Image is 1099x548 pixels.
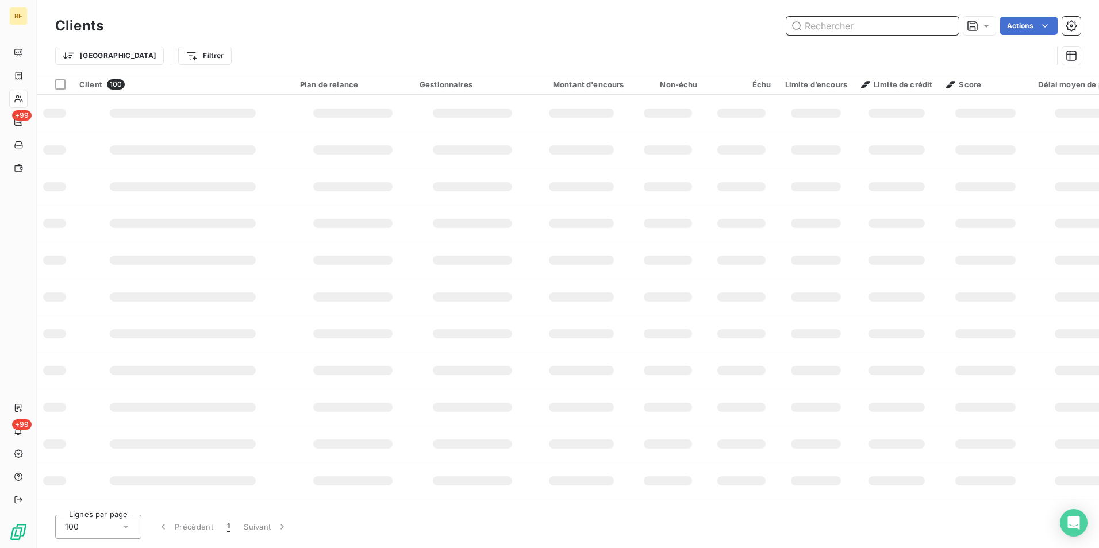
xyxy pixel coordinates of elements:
button: [GEOGRAPHIC_DATA] [55,47,164,65]
span: Client [79,80,102,89]
div: Gestionnaires [420,80,525,89]
span: +99 [12,110,32,121]
div: Non-échu [638,80,698,89]
button: Précédent [151,515,220,539]
button: Filtrer [178,47,231,65]
span: 1 [227,521,230,532]
h3: Clients [55,16,103,36]
span: 100 [107,79,125,90]
div: Plan de relance [300,80,406,89]
span: +99 [12,419,32,430]
div: BF [9,7,28,25]
span: Score [946,80,981,89]
div: Open Intercom Messenger [1060,509,1088,537]
span: 100 [65,521,79,532]
div: Montant d'encours [539,80,624,89]
span: Limite de crédit [861,80,932,89]
div: Échu [712,80,771,89]
div: Limite d’encours [785,80,847,89]
img: Logo LeanPay [9,523,28,541]
button: Actions [1000,17,1058,35]
button: Suivant [237,515,295,539]
input: Rechercher [786,17,959,35]
button: 1 [220,515,237,539]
